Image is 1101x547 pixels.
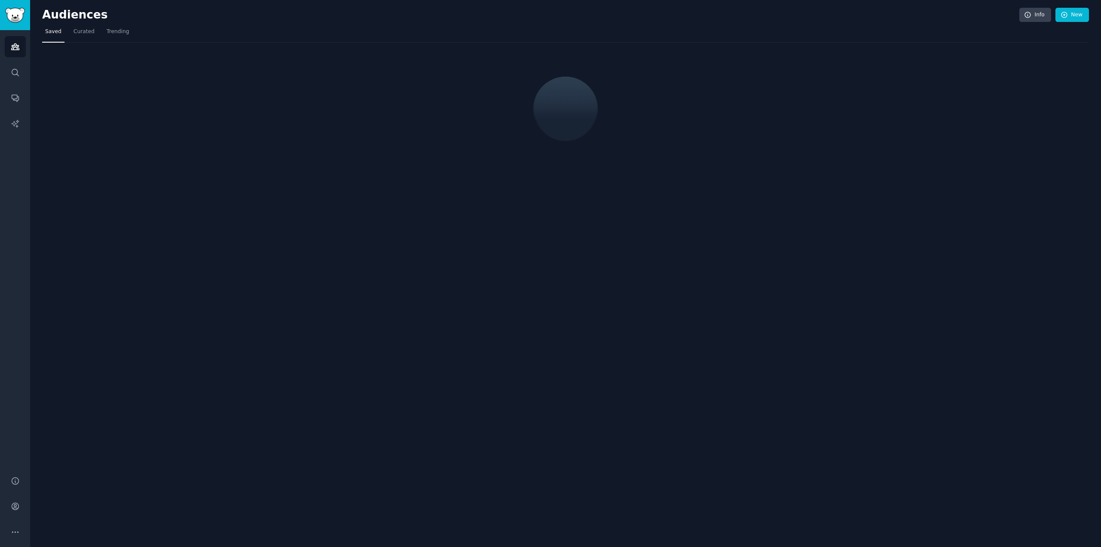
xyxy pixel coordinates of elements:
h2: Audiences [42,8,1019,22]
a: Curated [71,25,98,43]
span: Saved [45,28,62,36]
img: GummySearch logo [5,8,25,23]
a: Info [1019,8,1051,22]
span: Trending [107,28,129,36]
a: New [1055,8,1089,22]
a: Trending [104,25,132,43]
a: Saved [42,25,65,43]
span: Curated [74,28,95,36]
